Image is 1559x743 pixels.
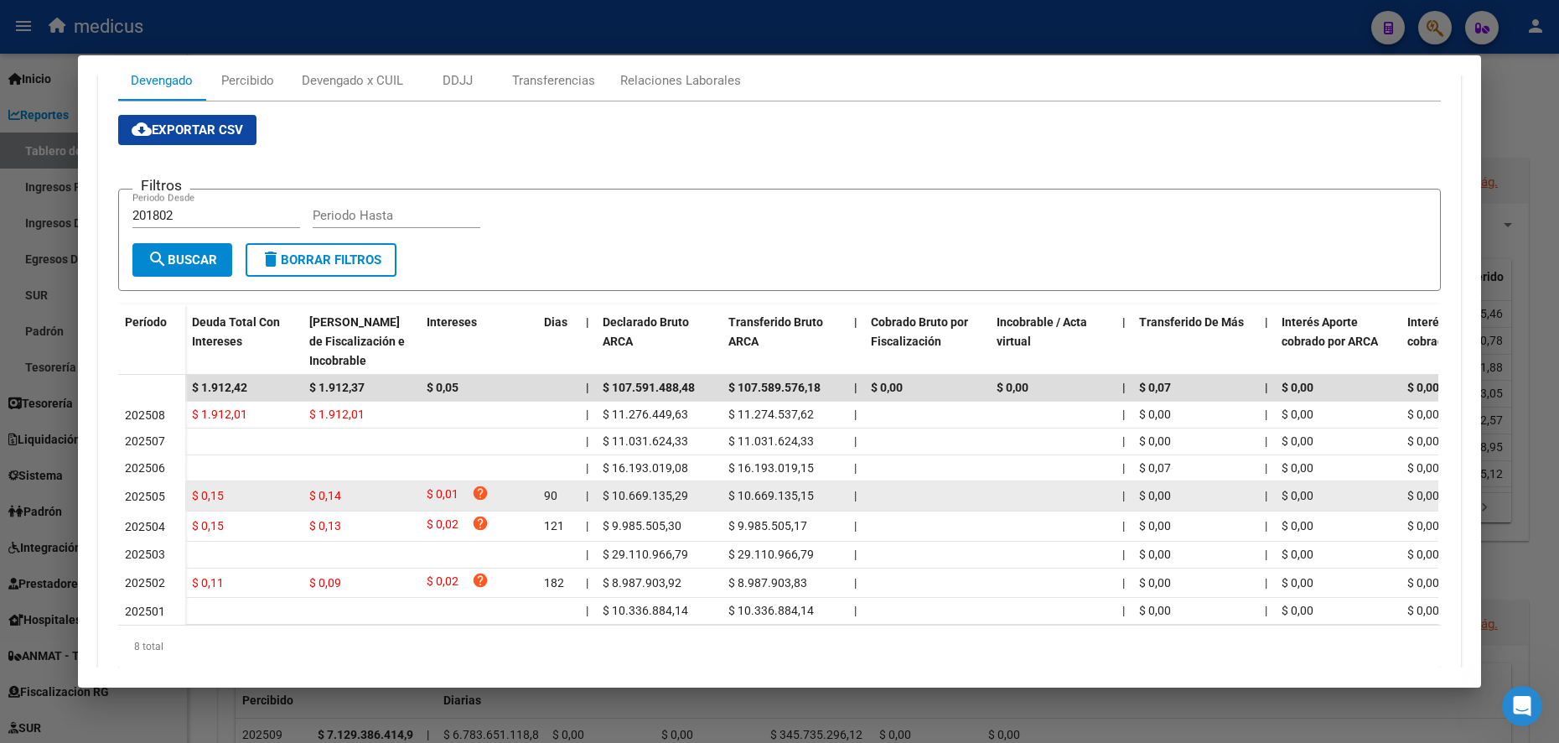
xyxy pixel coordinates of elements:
span: $ 0,00 [1407,461,1439,475]
span: $ 0,00 [1139,519,1171,533]
span: Intereses [427,315,477,329]
span: | [1265,548,1267,561]
span: Deuda Total Con Intereses [192,315,280,348]
span: $ 0,02 [427,515,458,538]
div: DDJJ [443,71,473,90]
span: $ 0,09 [309,576,341,590]
datatable-header-cell: Interés Contribución cobrado por ARCA [1401,304,1526,378]
span: $ 107.589.576,18 [728,381,821,394]
span: $ 0,00 [1282,489,1313,502]
span: $ 0,00 [1282,461,1313,475]
span: 202503 [125,548,165,561]
span: | [1122,604,1125,617]
span: Buscar [148,252,217,268]
span: $ 107.591.488,48 [603,381,695,394]
datatable-header-cell: Transferido De Más [1132,304,1258,378]
span: $ 29.110.966,79 [728,548,814,561]
span: $ 0,01 [427,485,458,507]
span: Transferido Bruto ARCA [728,315,823,348]
span: | [586,408,588,421]
span: | [1122,548,1125,561]
span: | [1122,576,1125,590]
span: $ 0,15 [192,489,224,502]
span: $ 0,00 [1282,381,1313,394]
datatable-header-cell: Incobrable / Acta virtual [990,304,1116,378]
h3: Filtros [132,176,190,195]
span: | [854,489,857,502]
span: $ 11.031.624,33 [728,434,814,448]
span: Transferido De Más [1139,315,1244,329]
span: $ 0,00 [1407,548,1439,561]
span: $ 8.987.903,83 [728,576,807,590]
span: $ 0,00 [1282,604,1313,617]
i: help [472,515,489,532]
datatable-header-cell: | [847,304,864,378]
span: | [854,519,857,533]
datatable-header-cell: Deuda Total Con Intereses [185,304,303,378]
span: 202501 [125,605,165,618]
span: $ 0,00 [871,381,903,394]
span: [PERSON_NAME] de Fiscalización e Incobrable [309,315,405,367]
span: $ 1.912,37 [309,381,365,394]
span: $ 0,00 [1282,576,1313,590]
span: $ 0,00 [1139,434,1171,448]
span: $ 0,05 [427,381,458,394]
span: $ 0,02 [427,572,458,595]
span: $ 0,15 [192,519,224,533]
div: 8 total [118,626,1441,668]
iframe: Intercom live chat [1502,686,1542,726]
span: Interés Aporte cobrado por ARCA [1282,315,1378,348]
span: | [586,381,589,394]
i: help [472,485,489,501]
div: Transferencias [512,71,595,90]
div: Devengado x CUIL [302,71,403,90]
span: | [586,489,588,502]
span: $ 0,13 [309,519,341,533]
span: | [854,576,857,590]
datatable-header-cell: | [1258,304,1275,378]
div: Devengado [131,71,193,90]
span: | [1265,489,1267,502]
span: | [1122,461,1125,475]
span: | [1265,408,1267,421]
span: 202508 [125,408,165,422]
span: | [586,315,589,329]
span: $ 0,00 [1282,434,1313,448]
span: $ 1.912,01 [192,408,247,421]
span: $ 11.276.449,63 [603,408,688,421]
span: $ 0,00 [1139,576,1171,590]
span: $ 10.336.884,14 [728,604,814,617]
span: $ 0,07 [1139,381,1171,394]
button: Buscar [132,243,232,277]
span: | [1265,381,1268,394]
span: 182 [544,576,564,590]
span: $ 10.336.884,14 [603,604,688,617]
span: | [586,548,588,561]
span: | [1122,489,1125,502]
span: $ 29.110.966,79 [603,548,688,561]
span: $ 11.274.537,62 [728,408,814,421]
span: $ 0,00 [1407,519,1439,533]
span: $ 0,00 [1139,604,1171,617]
span: 202507 [125,434,165,448]
span: 90 [544,489,557,502]
span: $ 0,00 [997,381,1028,394]
span: $ 1.912,42 [192,381,247,394]
span: | [586,519,588,533]
span: $ 8.987.903,92 [603,576,681,590]
span: $ 10.669.135,15 [728,489,814,502]
span: | [1122,408,1125,421]
div: Percibido [221,71,274,90]
span: Dias [544,315,567,329]
i: help [472,572,489,589]
span: $ 11.031.624,33 [603,434,688,448]
span: Borrar Filtros [261,252,381,268]
datatable-header-cell: | [579,304,596,378]
span: $ 16.193.019,15 [728,461,814,475]
datatable-header-cell: Deuda Bruta Neto de Fiscalización e Incobrable [303,304,420,378]
span: $ 0,00 [1282,408,1313,421]
span: $ 0,00 [1282,519,1313,533]
datatable-header-cell: | [1116,304,1132,378]
span: $ 0,00 [1407,576,1439,590]
span: | [1265,461,1267,475]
